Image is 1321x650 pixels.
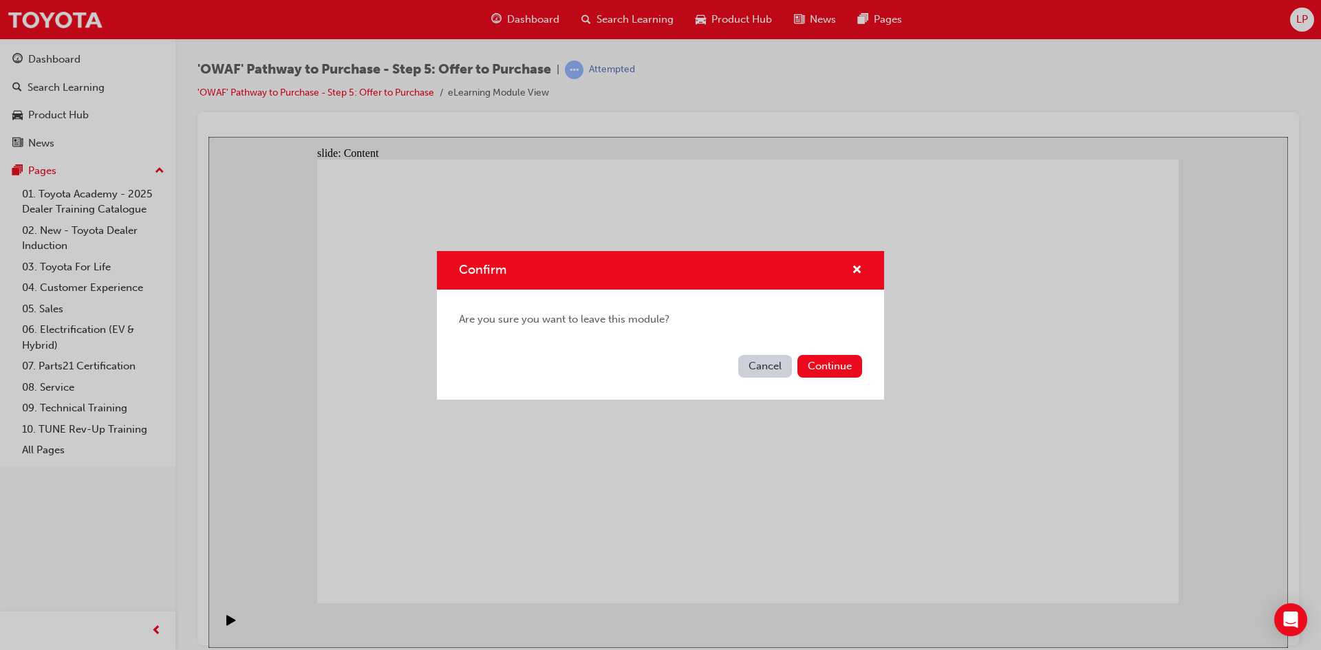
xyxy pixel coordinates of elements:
div: Are you sure you want to leave this module? [437,290,884,349]
div: Open Intercom Messenger [1274,603,1307,636]
button: cross-icon [852,262,862,279]
button: Play (Ctrl+Alt+P) [7,477,30,501]
button: Cancel [738,355,792,378]
div: Confirm [437,251,884,400]
button: Continue [797,355,862,378]
span: Confirm [459,262,506,277]
div: playback controls [7,466,30,511]
span: cross-icon [852,265,862,277]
